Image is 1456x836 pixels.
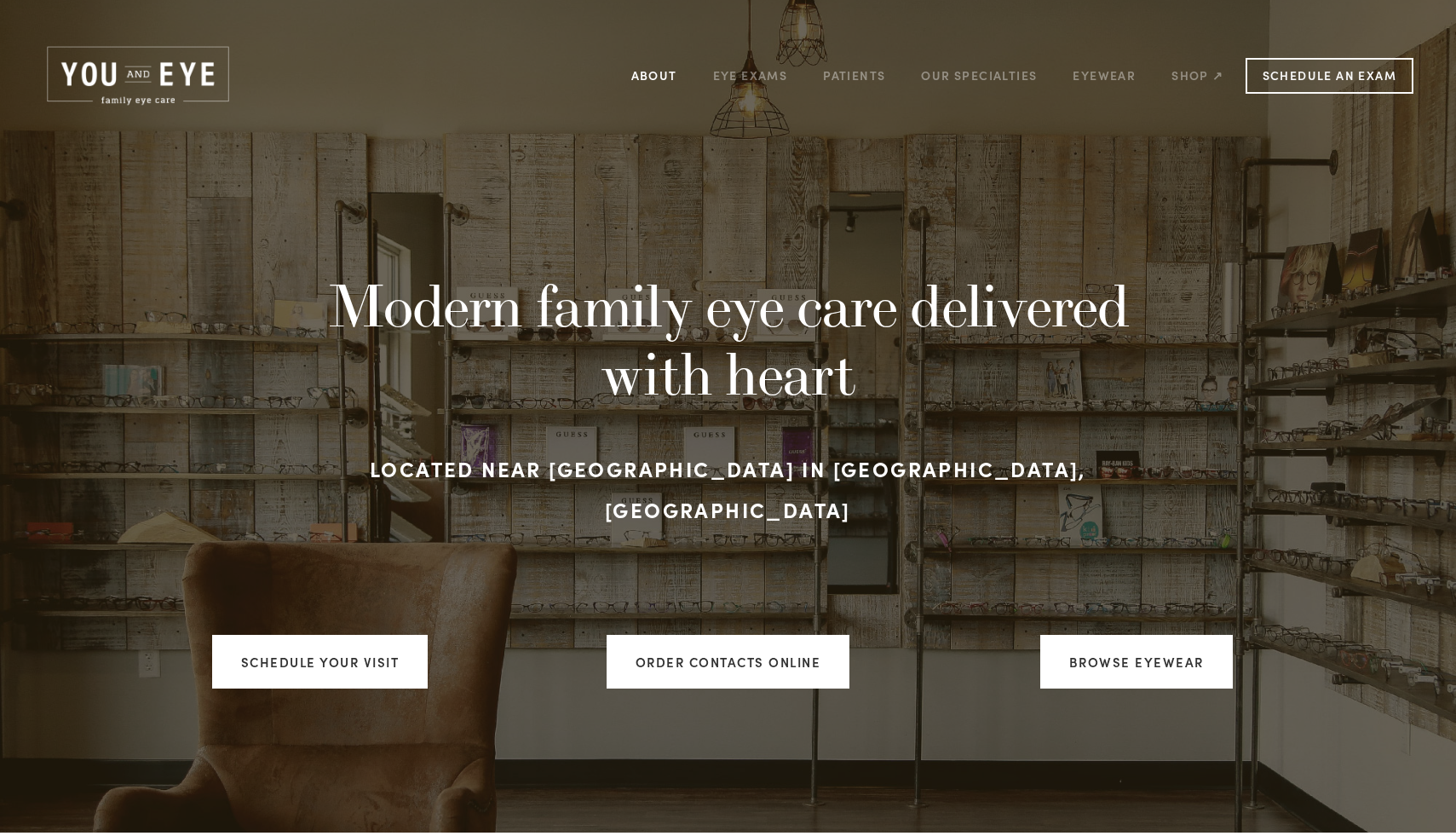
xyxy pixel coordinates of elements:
strong: Located near [GEOGRAPHIC_DATA] in [GEOGRAPHIC_DATA], [GEOGRAPHIC_DATA] [370,454,1093,523]
a: ORDER CONTACTS ONLINE [607,635,850,689]
a: Patients [823,62,885,89]
a: Eyewear [1073,62,1136,89]
a: Schedule your visit [212,635,429,689]
a: Our Specialties [921,67,1037,84]
a: Shop ↗ [1171,62,1223,89]
a: Schedule an Exam [1246,58,1413,94]
img: Rochester, MN | You and Eye | Family Eye Care [43,43,233,108]
h1: Modern family eye care delivered with heart [311,271,1145,408]
a: Eye Exams [713,62,788,89]
a: About [631,62,677,89]
a: Browse Eyewear [1040,635,1233,689]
